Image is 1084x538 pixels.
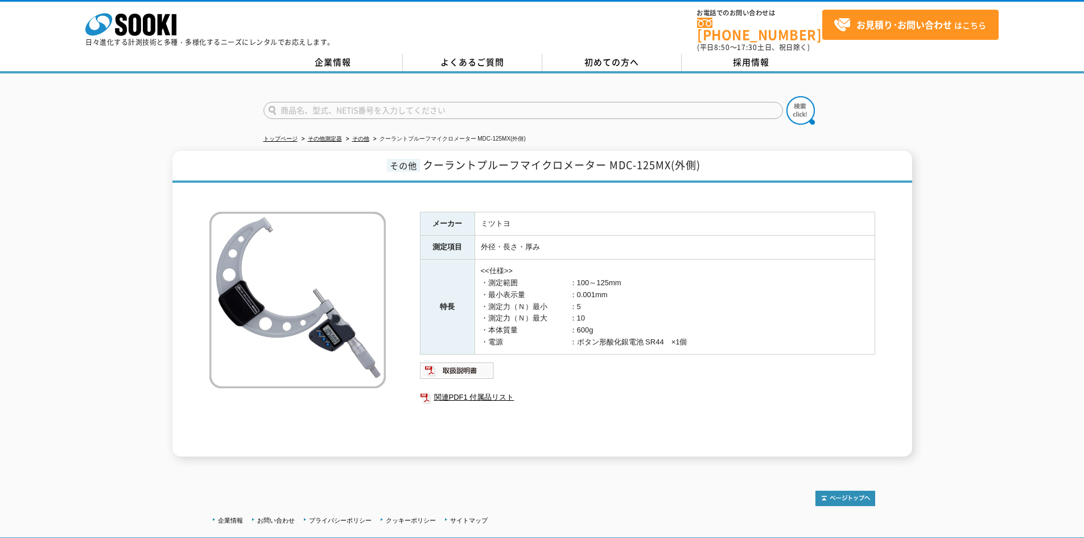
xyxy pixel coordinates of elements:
td: <<仕様>> ・測定範囲 ：100～125mm ・最小表示量 ：0.001mm ・測定力（Ｎ）最小 ：5 ・測定力（Ｎ）最大 ：10 ・本体質量 ：600g ・電源 ：ボタン形酸化銀電池 SR4... [475,260,875,355]
li: クーラントプルーフマイクロメーター MDC-125MX(外側) [371,133,526,145]
input: 商品名、型式、NETIS番号を入力してください [263,102,783,119]
img: 取扱説明書 [420,362,494,380]
a: その他 [352,135,369,142]
td: 外径・長さ・厚み [475,236,875,260]
a: クッキーポリシー [386,517,436,524]
a: 採用情報 [682,54,821,71]
a: プライバシーポリシー [309,517,372,524]
span: お電話でのお問い合わせは [697,10,822,17]
a: お問い合わせ [257,517,295,524]
span: 8:50 [714,42,730,52]
span: はこちら [834,17,986,34]
strong: お見積り･お問い合わせ [856,18,952,31]
img: クーラントプルーフマイクロメーター MDC-125MX(外側) [209,212,386,388]
a: サイトマップ [450,517,488,524]
span: (平日 ～ 土日、祝日除く) [697,42,810,52]
a: その他測定器 [308,135,342,142]
th: メーカー [420,212,475,236]
span: 初めての方へ [584,56,639,68]
span: 17:30 [737,42,757,52]
td: ミツトヨ [475,212,875,236]
span: クーラントプルーフマイクロメーター MDC-125MX(外側) [423,157,700,173]
th: 測定項目 [420,236,475,260]
a: 企業情報 [263,54,403,71]
a: [PHONE_NUMBER] [697,18,822,41]
th: 特長 [420,260,475,355]
a: 初めての方へ [542,54,682,71]
a: よくあるご質問 [403,54,542,71]
a: お見積り･お問い合わせはこちら [822,10,999,40]
span: その他 [387,159,420,172]
img: btn_search.png [786,96,815,125]
a: トップページ [263,135,298,142]
p: 日々進化する計測技術と多種・多様化するニーズにレンタルでお応えします。 [85,39,335,46]
a: 企業情報 [218,517,243,524]
img: トップページへ [815,491,875,506]
a: 取扱説明書 [420,369,494,377]
a: 関連PDF1 付属品リスト [420,390,875,405]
